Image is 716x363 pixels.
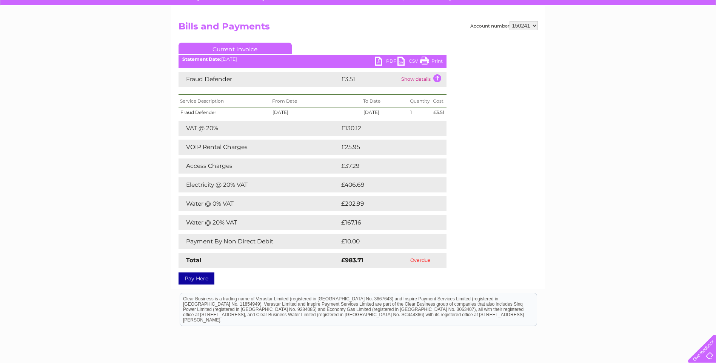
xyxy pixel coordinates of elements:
[179,95,271,108] th: Service Description
[399,72,447,87] td: Show details
[583,32,597,38] a: Water
[431,95,446,108] th: Cost
[179,234,339,249] td: Payment By Non Direct Debit
[623,32,646,38] a: Telecoms
[397,57,420,68] a: CSV
[339,121,432,136] td: £130.12
[179,177,339,192] td: Electricity @ 20% VAT
[339,72,399,87] td: £3.51
[271,108,361,117] td: [DATE]
[179,108,271,117] td: Fraud Defender
[179,140,339,155] td: VOIP Rental Charges
[179,158,339,174] td: Access Charges
[179,272,214,285] a: Pay Here
[691,32,709,38] a: Log out
[341,257,363,264] strong: £983.71
[339,234,431,249] td: £10.00
[339,196,433,211] td: £202.99
[431,108,446,117] td: £3.51
[574,4,626,13] a: 0333 014 3131
[362,95,409,108] th: To Date
[395,253,447,268] td: Overdue
[179,215,339,230] td: Water @ 20% VAT
[420,57,443,68] a: Print
[602,32,619,38] a: Energy
[179,72,339,87] td: Fraud Defender
[179,57,447,62] div: [DATE]
[470,21,538,30] div: Account number
[179,43,292,54] a: Current Invoice
[180,4,537,37] div: Clear Business is a trading name of Verastar Limited (registered in [GEOGRAPHIC_DATA] No. 3667643...
[339,177,433,192] td: £406.69
[271,95,361,108] th: From Date
[179,121,339,136] td: VAT @ 20%
[650,32,661,38] a: Blog
[408,108,431,117] td: 1
[25,20,63,43] img: logo.png
[339,158,431,174] td: £37.29
[339,140,431,155] td: £25.95
[182,56,221,62] b: Statement Date:
[362,108,409,117] td: [DATE]
[339,215,432,230] td: £167.16
[179,21,538,35] h2: Bills and Payments
[666,32,684,38] a: Contact
[375,57,397,68] a: PDF
[408,95,431,108] th: Quantity
[186,257,202,264] strong: Total
[179,196,339,211] td: Water @ 0% VAT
